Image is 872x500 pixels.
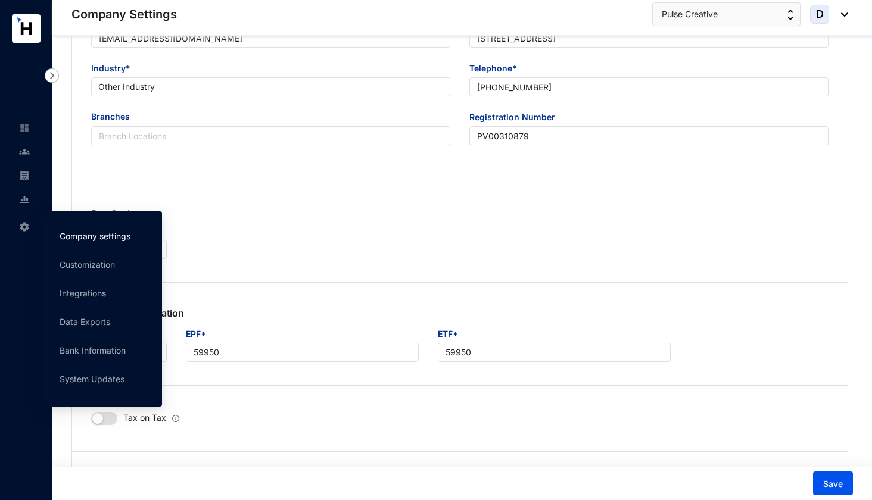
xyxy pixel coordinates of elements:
[91,29,450,48] input: Email*
[835,12,848,17] img: dropdown-black.8e83cc76930a90b1a4fdb6d089b7bf3a.svg
[98,78,443,96] span: Other Industry
[19,146,30,157] img: people-unselected.118708e94b43a90eceab.svg
[60,345,126,355] a: Bank Information
[60,260,115,270] a: Customization
[19,194,30,205] img: report-unselected.e6a6b4230fc7da01f883.svg
[10,140,38,164] li: Contacts
[469,62,525,75] label: Telephone*
[823,478,843,490] span: Save
[91,306,829,327] p: EPF/ETF Information
[45,68,59,83] img: nav-icon-right.af6afadce00d159da59955279c43614e.svg
[19,123,30,133] img: home-unselected.a29eae3204392db15eaf.svg
[813,471,853,495] button: Save
[91,126,450,145] input: Branch Locations
[469,126,829,145] input: Registration Number
[172,415,179,422] img: info.ad751165ce926853d1d36026adaaebbf.svg
[787,10,793,20] img: up-down-arrow.74152d26bf9780fbf563ca9c90304185.svg
[10,187,38,211] li: Reports
[662,8,718,21] span: Pulse Creative
[91,207,167,221] p: Pay Cycle
[652,2,801,26] button: Pulse Creative
[816,9,824,20] span: D
[117,409,172,428] p: Tax on Tax
[60,317,110,327] a: Data Exports
[10,116,38,140] li: Home
[19,221,30,232] img: settings-unselected.1febfda315e6e19643a1.svg
[91,62,139,75] label: Industry*
[10,164,38,187] li: Payroll
[60,374,124,384] a: System Updates
[60,288,106,298] a: Integrations
[71,6,177,23] p: Company Settings
[469,111,563,124] label: Registration Number
[469,29,829,48] input: Address*
[91,111,450,125] span: Branches
[19,170,30,181] img: payroll-unselected.b590312f920e76f0c668.svg
[469,77,829,96] input: Telephone*
[60,231,130,241] a: Company settings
